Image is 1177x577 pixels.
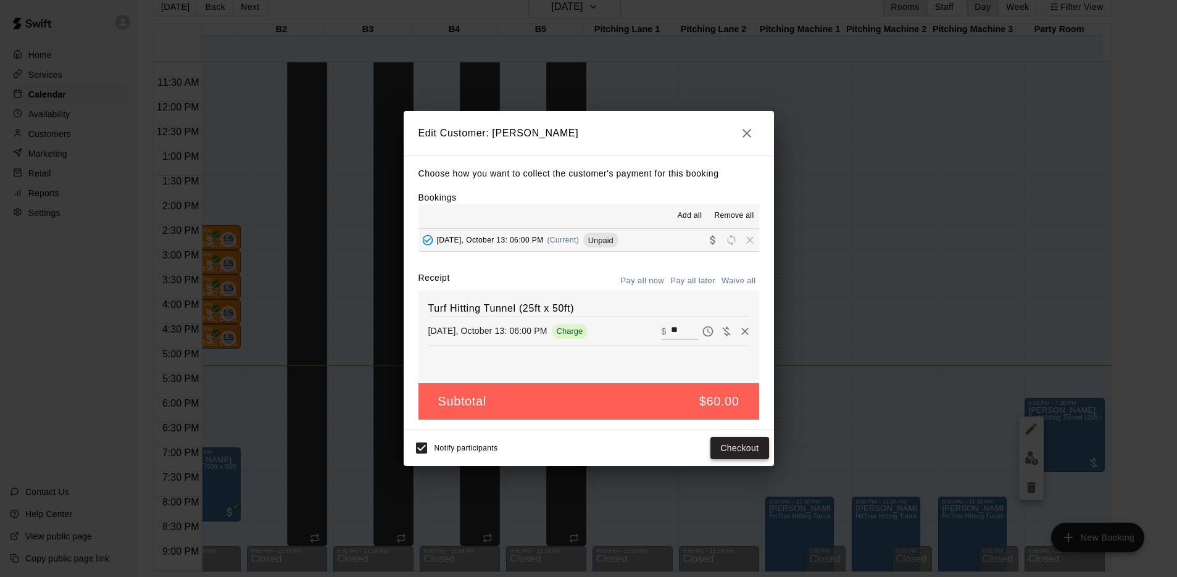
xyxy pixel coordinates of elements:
[418,229,759,252] button: Added - Collect Payment[DATE], October 13: 06:00 PM(Current)UnpaidCollect paymentRescheduleRemove
[722,235,741,244] span: Reschedule
[618,272,668,291] button: Pay all now
[418,231,437,249] button: Added - Collect Payment
[717,325,736,336] span: Waive payment
[662,325,667,338] p: $
[552,326,588,336] span: Charge
[736,322,754,341] button: Remove
[418,272,450,291] label: Receipt
[704,235,722,244] span: Collect payment
[678,210,702,222] span: Add all
[714,210,754,222] span: Remove all
[547,236,580,244] span: (Current)
[418,193,457,202] label: Bookings
[418,166,759,181] p: Choose how you want to collect the customer's payment for this booking
[670,206,709,226] button: Add all
[710,437,768,460] button: Checkout
[583,236,618,245] span: Unpaid
[438,393,486,410] h5: Subtotal
[699,325,717,336] span: Pay later
[437,236,544,244] span: [DATE], October 13: 06:00 PM
[428,325,547,337] p: [DATE], October 13: 06:00 PM
[435,444,498,452] span: Notify participants
[404,111,774,156] h2: Edit Customer: [PERSON_NAME]
[667,272,718,291] button: Pay all later
[428,301,749,317] h6: Turf Hitting Tunnel (25ft x 50ft)
[718,272,759,291] button: Waive all
[699,393,739,410] h5: $60.00
[709,206,759,226] button: Remove all
[741,235,759,244] span: Remove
